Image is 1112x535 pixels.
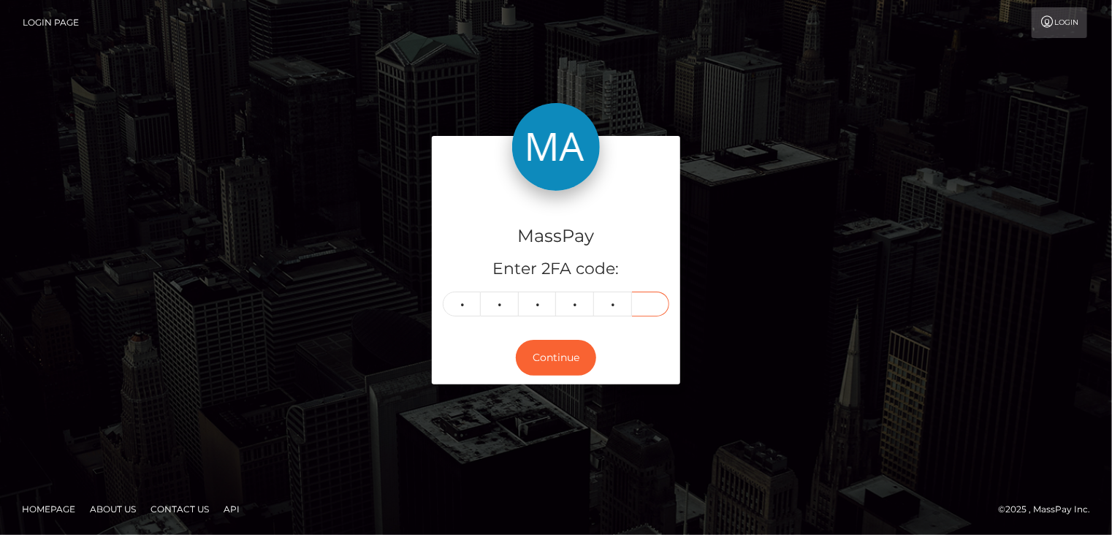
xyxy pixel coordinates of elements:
h4: MassPay [443,224,669,249]
h5: Enter 2FA code: [443,258,669,281]
a: API [218,498,245,520]
a: About Us [84,498,142,520]
img: MassPay [512,103,600,191]
div: © 2025 , MassPay Inc. [998,501,1101,517]
a: Homepage [16,498,81,520]
a: Login [1032,7,1087,38]
button: Continue [516,340,596,376]
a: Contact Us [145,498,215,520]
a: Login Page [23,7,79,38]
